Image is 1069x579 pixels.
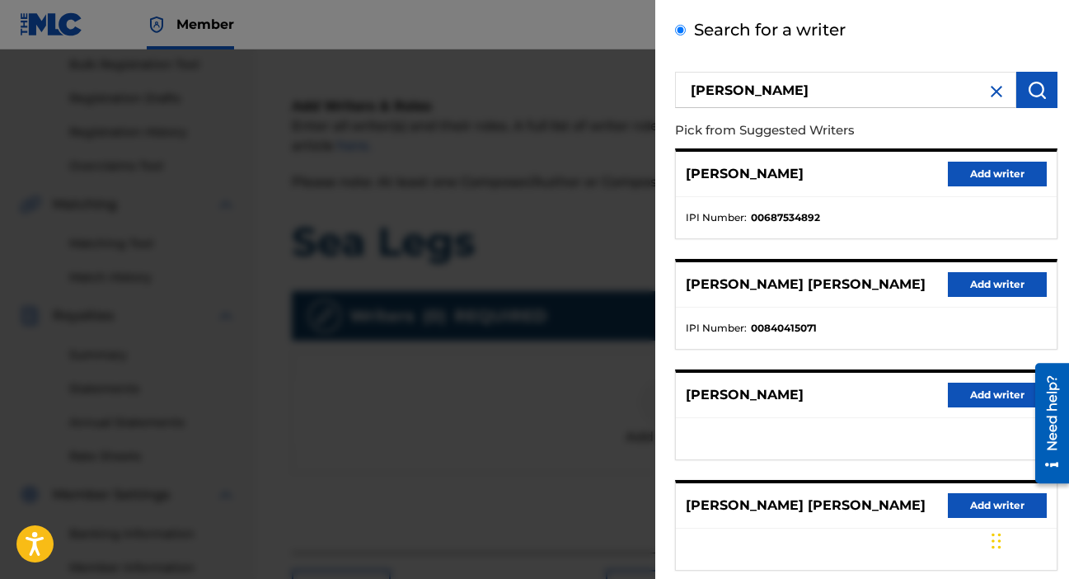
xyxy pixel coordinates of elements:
button: Add writer [948,272,1047,297]
span: Member [176,15,234,34]
button: Add writer [948,383,1047,407]
span: IPI Number : [686,210,747,225]
p: Pick from Suggested Writers [675,113,964,148]
img: MLC Logo [20,12,83,36]
img: close [987,82,1006,101]
strong: 00840415071 [751,321,817,336]
button: Add writer [948,162,1047,186]
p: [PERSON_NAME] [686,385,804,405]
iframe: Resource Center [1023,356,1069,489]
p: [PERSON_NAME] [PERSON_NAME] [686,275,926,294]
button: Add writer [948,493,1047,518]
img: Top Rightsholder [147,15,166,35]
div: Drag [992,516,1001,566]
strong: 00687534892 [751,210,820,225]
p: [PERSON_NAME] [686,164,804,184]
iframe: Chat Widget [987,500,1069,579]
img: Search Works [1027,80,1047,100]
p: [PERSON_NAME] [PERSON_NAME] [686,496,926,515]
input: Search writer's name or IPI Number [675,72,1016,108]
span: IPI Number : [686,321,747,336]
